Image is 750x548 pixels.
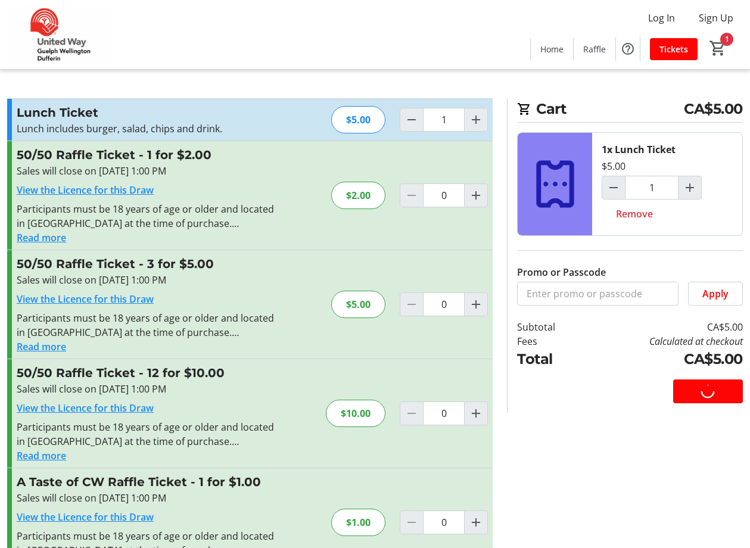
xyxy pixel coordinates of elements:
a: View the Licence for this Draw [17,183,154,197]
div: $10.00 [326,400,385,427]
input: 50/50 Raffle Ticket Quantity [423,183,465,207]
span: Tickets [659,43,688,55]
button: Read more [17,340,66,354]
div: Sales will close on [DATE] 1:00 PM [17,382,277,396]
input: A Taste of CW Raffle Ticket Quantity [423,510,465,534]
div: $5.00 [331,291,385,318]
span: Home [540,43,564,55]
input: Lunch Ticket Quantity [423,108,465,132]
div: Participants must be 18 years of age or older and located in [GEOGRAPHIC_DATA] at the time of pur... [17,202,277,231]
span: CA$5.00 [684,98,743,120]
h3: Lunch Ticket [17,104,277,122]
p: Lunch includes burger, salad, chips and drink. [17,122,277,136]
div: 1x Lunch Ticket [602,142,676,157]
button: Increment by one [465,108,487,131]
span: Log In [648,11,675,25]
button: Log In [639,8,684,27]
h3: 50/50 Raffle Ticket - 3 for $5.00 [17,255,277,273]
input: Enter promo or passcode [517,282,679,306]
button: Increment by one [465,511,487,534]
a: Tickets [650,38,698,60]
td: CA$5.00 [583,348,743,370]
button: Sign Up [689,8,743,27]
h3: A Taste of CW Raffle Ticket - 1 for $1.00 [17,473,277,491]
td: Calculated at checkout [583,334,743,348]
input: Lunch Ticket Quantity [625,176,679,200]
button: Cart [707,38,729,59]
h3: 50/50 Raffle Ticket - 12 for $10.00 [17,364,277,382]
a: View the Licence for this Draw [17,401,154,415]
button: Help [616,37,640,61]
div: Participants must be 18 years of age or older and located in [GEOGRAPHIC_DATA] at the time of pur... [17,311,277,340]
span: Sign Up [699,11,733,25]
div: Sales will close on [DATE] 1:00 PM [17,164,277,178]
td: CA$5.00 [583,320,743,334]
h2: Cart [517,98,743,123]
button: Increment by one [465,293,487,316]
span: Remove [616,207,653,221]
a: Home [531,38,573,60]
div: $5.00 [602,159,625,173]
a: View the Licence for this Draw [17,510,154,524]
button: Remove [602,202,667,226]
div: $1.00 [331,509,385,536]
button: Apply [688,282,743,306]
div: Participants must be 18 years of age or older and located in [GEOGRAPHIC_DATA] at the time of pur... [17,420,277,449]
button: Read more [17,449,66,463]
h3: 50/50 Raffle Ticket - 1 for $2.00 [17,146,277,164]
button: Increment by one [679,176,701,199]
td: Total [517,348,583,370]
div: Sales will close on [DATE] 1:00 PM [17,273,277,287]
div: $5.00 [331,106,385,133]
span: Raffle [583,43,606,55]
div: Sales will close on [DATE] 1:00 PM [17,491,277,505]
label: Promo or Passcode [517,265,606,279]
a: Raffle [574,38,615,60]
td: Subtotal [517,320,583,334]
button: Read more [17,231,66,245]
input: 50/50 Raffle Ticket Quantity [423,292,465,316]
div: $2.00 [331,182,385,209]
button: Increment by one [465,402,487,425]
button: Decrement by one [602,176,625,199]
button: Increment by one [465,184,487,207]
img: United Way Guelph Wellington Dufferin's Logo [7,5,113,64]
button: Decrement by one [400,108,423,131]
input: 50/50 Raffle Ticket Quantity [423,401,465,425]
span: Apply [702,287,729,301]
a: View the Licence for this Draw [17,292,154,306]
td: Fees [517,334,583,348]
